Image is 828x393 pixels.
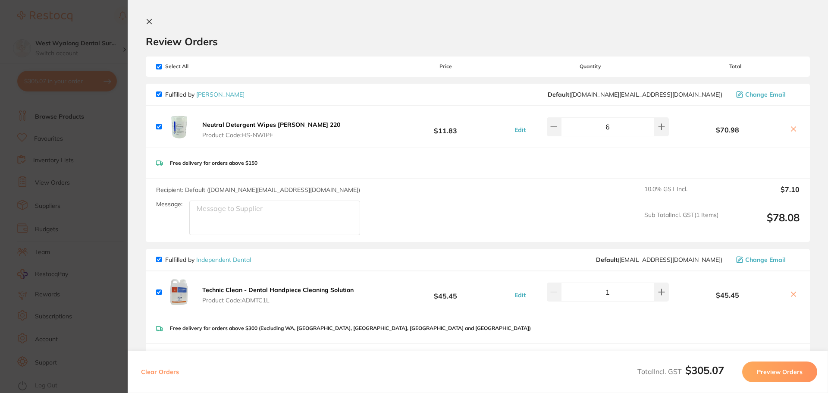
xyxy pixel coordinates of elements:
[202,286,354,294] b: Technic Clean - Dental Handpiece Cleaning Solution
[196,256,251,264] a: Independent Dental
[165,91,245,98] p: Fulfilled by
[671,126,784,134] b: $70.98
[548,91,569,98] b: Default
[512,291,528,299] button: Edit
[156,201,182,208] label: Message:
[381,284,510,300] b: $45.45
[596,256,618,264] b: Default
[725,211,800,235] output: $78.08
[202,297,354,304] span: Product Code: ADMTC1L
[596,256,722,263] span: orders@independentdental.com.au
[196,91,245,98] a: [PERSON_NAME]
[548,91,722,98] span: customer.care@henryschein.com.au
[170,160,257,166] p: Free delivery for orders above $150
[644,185,718,204] span: 10.0 % GST Incl.
[644,211,718,235] span: Sub Total Incl. GST ( 1 Items)
[745,256,786,263] span: Change Email
[170,325,531,331] p: Free delivery for orders above $300 (Excluding WA, [GEOGRAPHIC_DATA], [GEOGRAPHIC_DATA], [GEOGRAP...
[200,121,343,139] button: Neutral Detergent Wipes [PERSON_NAME] 220 Product Code:HS-NWIPE
[512,126,528,134] button: Edit
[725,185,800,204] output: $7.10
[742,362,817,382] button: Preview Orders
[745,91,786,98] span: Change Email
[381,63,510,69] span: Price
[200,286,356,304] button: Technic Clean - Dental Handpiece Cleaning Solution Product Code:ADMTC1L
[165,256,251,263] p: Fulfilled by
[165,278,193,306] img: b25mdGdkcg
[165,113,193,141] img: azJweDNkdw
[156,63,242,69] span: Select All
[734,91,800,98] button: Change Email
[146,35,810,48] h2: Review Orders
[381,119,510,135] b: $11.83
[138,362,182,382] button: Clear Orders
[156,186,360,194] span: Recipient: Default ( [DOMAIN_NAME][EMAIL_ADDRESS][DOMAIN_NAME] )
[202,121,340,129] b: Neutral Detergent Wipes [PERSON_NAME] 220
[671,63,800,69] span: Total
[637,367,724,376] span: Total Incl. GST
[734,256,800,264] button: Change Email
[685,364,724,377] b: $305.07
[202,132,340,138] span: Product Code: HS-NWIPE
[671,291,784,299] b: $45.45
[510,63,671,69] span: Quantity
